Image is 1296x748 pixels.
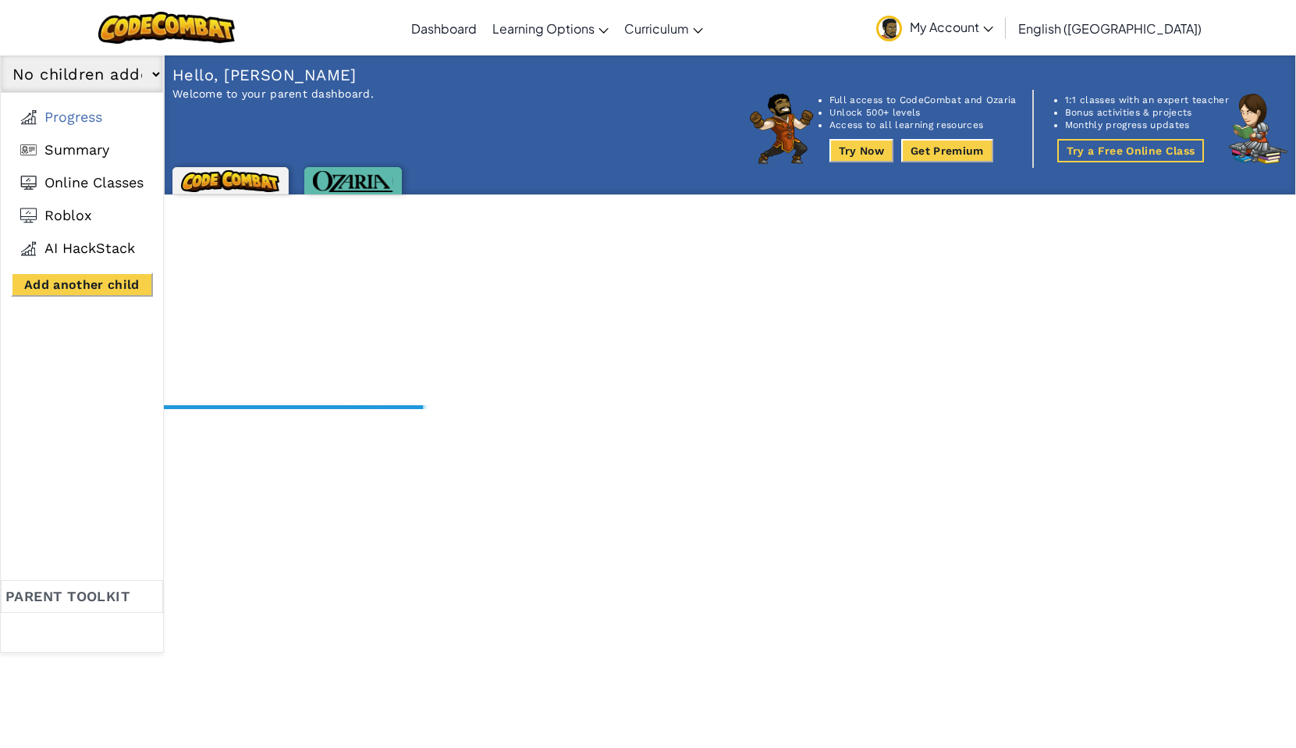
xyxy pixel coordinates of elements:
img: Ozaria logo [313,171,393,192]
span: Summary [44,141,109,159]
a: English ([GEOGRAPHIC_DATA]) [1010,7,1209,49]
a: AI Hackstack AI HackStack [12,232,151,265]
span: Progress [44,109,102,126]
button: Add another child [11,272,153,297]
img: Online Classes [20,175,37,191]
p: Hello, [PERSON_NAME] [172,63,410,87]
li: Monthly progress updates [1065,119,1229,131]
li: 1:1 classes with an expert teacher [1065,94,1229,106]
img: AI Hackstack [20,240,37,256]
span: Learning Options [492,20,595,37]
a: Parent toolkit [1,580,163,652]
img: Roblox [20,208,37,223]
span: Online Classes [44,174,144,191]
p: Welcome to your parent dashboard. [172,87,410,101]
a: Summary Summary [12,134,151,166]
a: Roblox Roblox [12,199,151,232]
img: CodeCombat logo [98,12,235,44]
img: CodeCombat character [750,94,814,164]
span: My Account [910,19,993,35]
div: Parent toolkit [1,580,163,613]
li: Unlock 500+ levels [829,106,1017,119]
li: Access to all learning resources [829,119,1017,131]
a: My Account [868,3,1001,52]
li: Full access to CodeCombat and Ozaria [829,94,1017,106]
img: avatar [876,16,902,41]
button: Try a Free Online Class [1057,139,1205,162]
span: AI HackStack [44,240,135,257]
a: Progress Progress [12,101,151,134]
span: Curriculum [624,20,689,37]
button: Get Premium [901,139,993,162]
img: Progress [20,109,37,125]
a: Online Classes Online Classes [12,166,151,199]
span: Roblox [44,207,92,224]
a: Curriculum [616,7,711,49]
a: Learning Options [485,7,616,49]
span: English ([GEOGRAPHIC_DATA]) [1018,20,1202,37]
img: Summary [20,142,37,158]
li: Bonus activities & projects [1065,106,1229,119]
button: Try Now [829,139,893,162]
a: Dashboard [403,7,485,49]
img: CodeCombat character [1229,94,1287,164]
img: CodeCombat logo [181,170,280,192]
